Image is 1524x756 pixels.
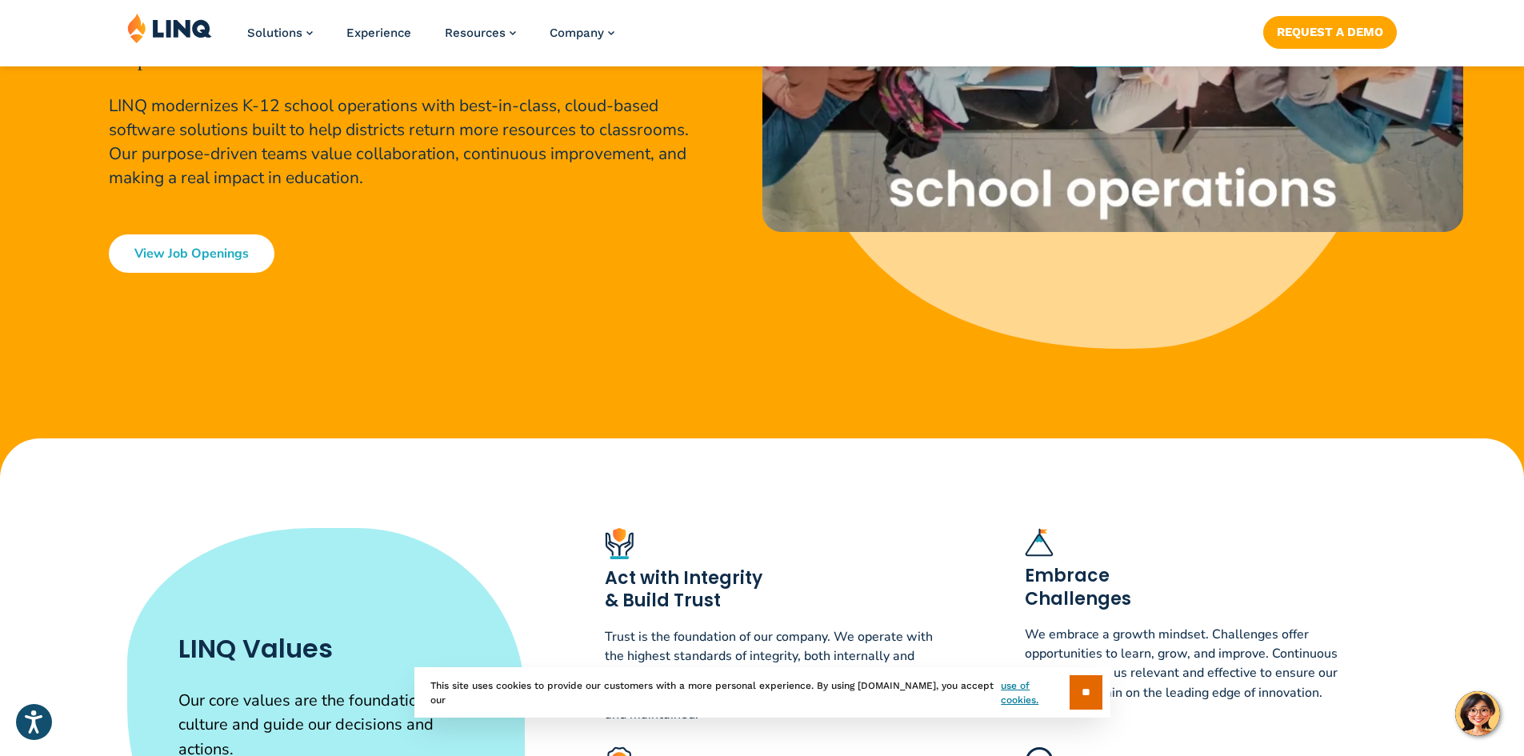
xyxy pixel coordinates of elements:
[605,567,941,612] h3: Act with Integrity & Build Trust
[247,26,313,40] a: Solutions
[178,630,474,666] h2: LINQ Values
[109,94,700,190] p: LINQ modernizes K-12 school operations with best-in-class, cloud-based software solutions built t...
[1025,625,1361,702] p: We embrace a growth mindset. Challenges offer opportunities to learn, grow, and improve. Continuo...
[1025,565,1361,610] h3: Embrace Challenges
[1263,13,1397,48] nav: Button Navigation
[605,627,941,725] p: Trust is the foundation of our company. We operate with the highest standards of integrity, both ...
[109,234,274,273] a: View Job Openings
[550,26,604,40] span: Company
[550,26,614,40] a: Company
[414,667,1110,718] div: This site uses cookies to provide our customers with a more personal experience. By using [DOMAIN...
[445,26,506,40] span: Resources
[127,13,212,43] img: LINQ | K‑12 Software
[1263,16,1397,48] a: Request a Demo
[247,26,302,40] span: Solutions
[346,26,411,40] a: Experience
[1001,678,1069,707] a: use of cookies.
[445,26,516,40] a: Resources
[1455,691,1500,736] button: Hello, have a question? Let’s chat.
[247,13,614,66] nav: Primary Navigation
